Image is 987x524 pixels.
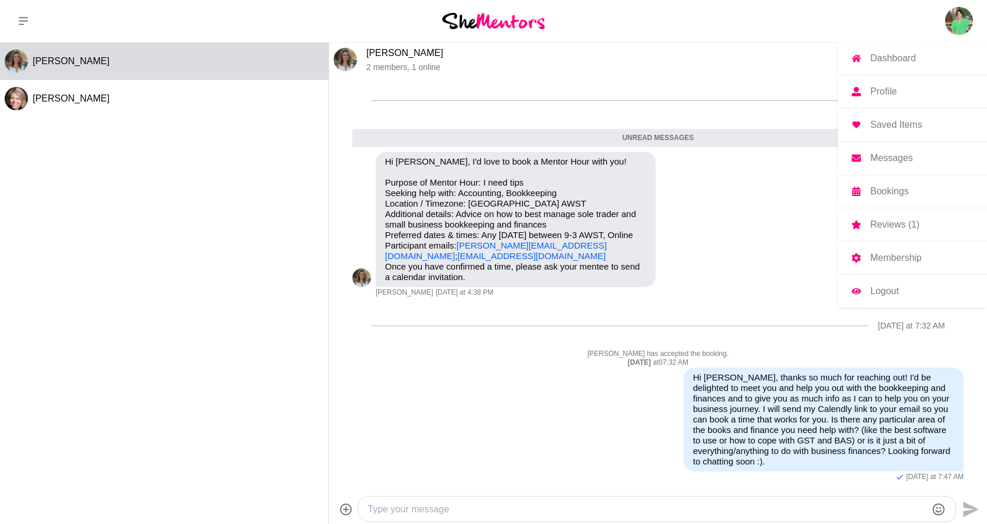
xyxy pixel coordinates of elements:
[352,268,371,287] div: Alicia Visser
[945,7,973,35] img: Therese Goggin
[838,175,987,208] a: Bookings
[385,261,646,282] p: Once you have confirmed a time, please ask your mentee to send a calendar invitation.
[352,129,964,148] div: Unread messages
[436,288,494,298] time: 2025-08-31T06:38:28.360Z
[442,13,545,29] img: She Mentors Logo
[385,177,646,261] p: Purpose of Mentor Hour: I need tips Seeking help with: Accounting, Bookkeeping Location / Timezon...
[870,87,897,96] p: Profile
[870,54,916,63] p: Dashboard
[334,48,357,71] div: Alicia Visser
[457,251,605,261] a: [EMAIL_ADDRESS][DOMAIN_NAME]
[5,50,28,73] img: A
[5,87,28,110] div: Susan Elford
[385,156,646,167] p: Hi [PERSON_NAME], I'd love to book a Mentor Hour with you!
[838,75,987,108] a: Profile
[352,350,964,359] p: [PERSON_NAME] has accepted the booking.
[366,48,443,58] a: [PERSON_NAME]
[366,62,959,72] p: 2 members , 1 online
[5,50,28,73] div: Alicia Visser
[838,208,987,241] a: Reviews (1)
[33,93,110,103] span: [PERSON_NAME]
[907,473,964,482] time: 2025-08-31T21:47:42.267Z
[376,288,433,298] span: [PERSON_NAME]
[352,268,371,287] img: A
[352,358,964,368] div: at 07:32 AM
[693,372,954,467] p: Hi [PERSON_NAME], thanks so much for reaching out! I'd be delighted to meet you and help you out ...
[870,220,919,229] p: Reviews (1)
[870,287,899,296] p: Logout
[870,253,922,263] p: Membership
[956,496,982,522] button: Send
[870,187,909,196] p: Bookings
[870,120,922,130] p: Saved Items
[932,502,946,516] button: Emoji picker
[945,7,973,35] a: Therese GogginDashboardProfileSaved ItemsMessagesBookingsReviews (1)MembershipLogout
[385,240,607,261] a: [PERSON_NAME][EMAIL_ADDRESS][DOMAIN_NAME]
[5,87,28,110] img: S
[334,48,357,71] img: A
[838,142,987,174] a: Messages
[838,42,987,75] a: Dashboard
[33,56,110,66] span: [PERSON_NAME]
[628,358,653,366] strong: [DATE]
[878,321,945,331] div: [DATE] at 7:32 AM
[367,502,926,516] textarea: Type your message
[870,153,913,163] p: Messages
[838,109,987,141] a: Saved Items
